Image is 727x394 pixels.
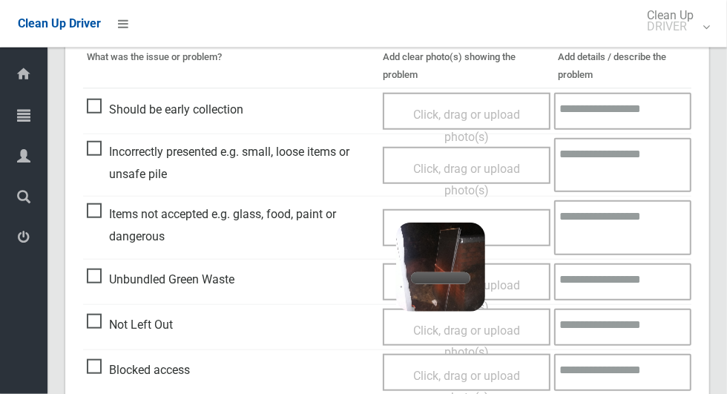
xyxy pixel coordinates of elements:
[413,324,520,360] span: Click, drag or upload photo(s)
[647,21,694,32] small: DRIVER
[639,10,708,32] span: Clean Up
[413,162,520,198] span: Click, drag or upload photo(s)
[379,45,554,88] th: Add clear photo(s) showing the problem
[87,359,190,381] span: Blocked access
[87,141,375,185] span: Incorrectly presented e.g. small, loose items or unsafe pile
[87,203,375,247] span: Items not accepted e.g. glass, food, paint or dangerous
[18,16,101,30] span: Clean Up Driver
[554,45,691,88] th: Add details / describe the problem
[87,269,234,291] span: Unbundled Green Waste
[87,314,173,336] span: Not Left Out
[413,108,520,144] span: Click, drag or upload photo(s)
[87,99,243,121] span: Should be early collection
[83,45,379,88] th: What was the issue or problem?
[18,13,101,35] a: Clean Up Driver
